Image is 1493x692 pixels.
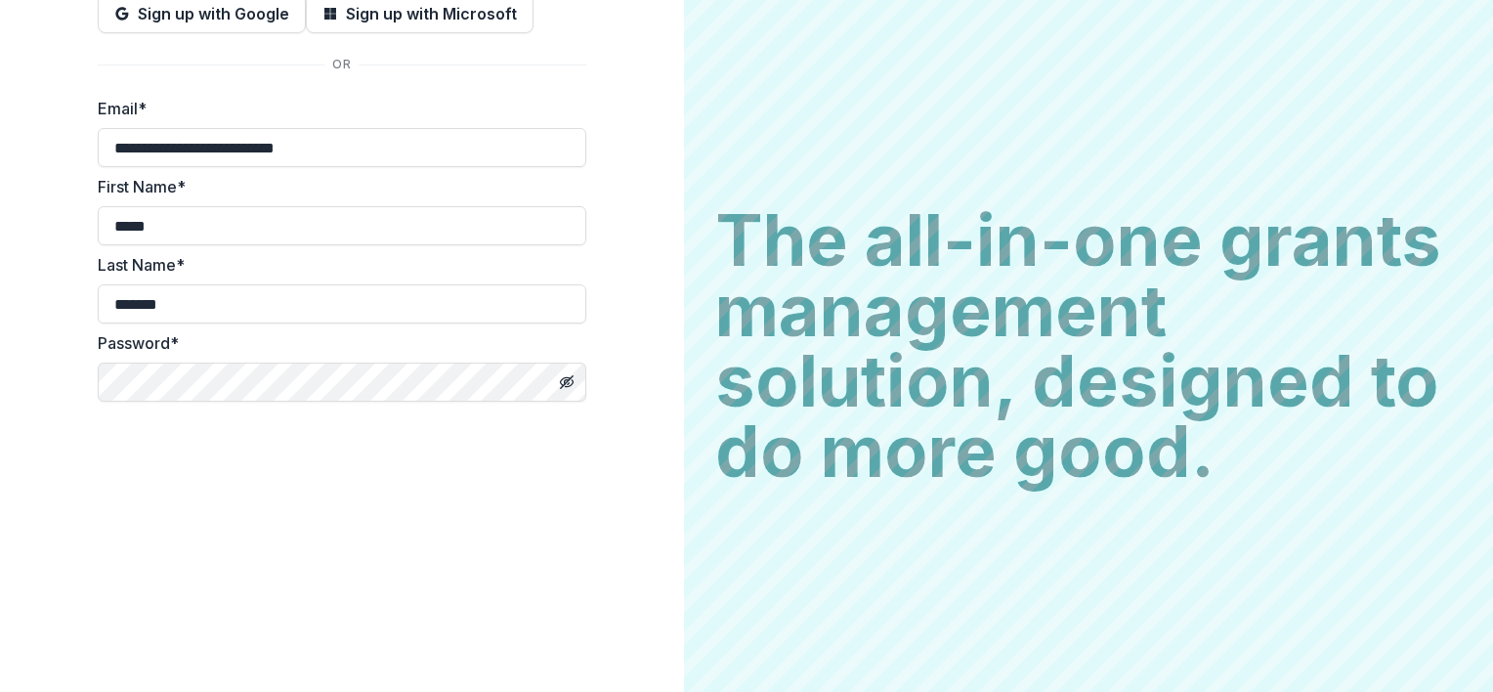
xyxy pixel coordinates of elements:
[98,331,575,355] label: Password
[98,97,575,120] label: Email
[98,253,575,277] label: Last Name
[98,175,575,198] label: First Name
[551,367,582,398] button: Toggle password visibility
